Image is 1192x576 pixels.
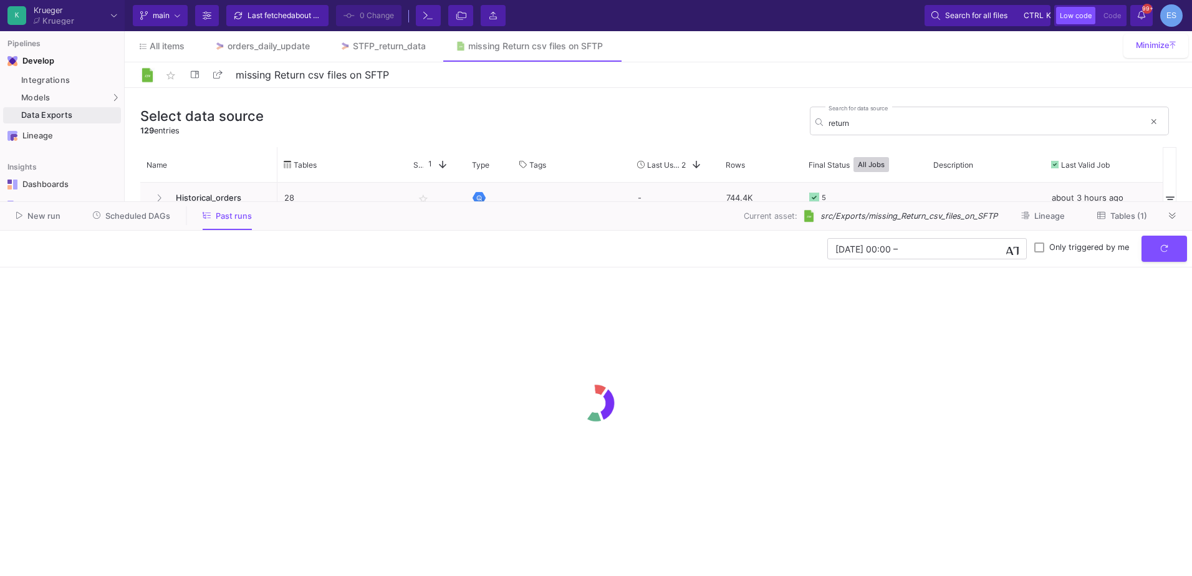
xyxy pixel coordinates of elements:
p: 28 [284,183,400,213]
span: New run [27,211,60,221]
img: logo.gif [574,382,618,425]
span: Description [933,160,973,170]
a: Data Exports [3,107,121,123]
img: Navigation icon [7,131,17,141]
button: Tables (1) [1082,206,1162,226]
button: Code [1100,7,1125,24]
img: Logo [140,67,155,83]
div: about 3 hours ago [1045,183,1163,213]
div: missing Return csv files on SFTP [468,41,603,51]
button: Scheduled DAGs [78,206,186,226]
span: 99+ [1142,4,1152,14]
div: Last fetched [248,6,322,25]
div: orders_daily_update [228,41,310,51]
div: STFP_return_data [353,41,426,51]
div: Data Exports [21,110,118,120]
span: All items [150,41,185,51]
div: Krueger [42,17,74,25]
img: Navigation icon [7,201,17,211]
span: Last Valid Job [1061,160,1110,170]
img: [Legacy] CSV [802,209,815,223]
span: 2 [681,160,686,170]
h3: Select data source [140,108,264,124]
div: 5 [822,183,826,213]
span: Search for all files [945,6,1007,25]
button: ctrlk [1020,8,1044,23]
div: K [7,6,26,25]
button: 99+ [1130,5,1153,26]
span: Only triggered by me [1049,242,1129,252]
button: All Jobs [853,157,889,172]
span: Code [1103,11,1121,20]
span: ctrl [1024,8,1044,23]
div: 744.4K [719,183,802,213]
span: 129 [140,126,154,135]
span: Tags [529,160,546,170]
span: k [1046,8,1051,23]
a: Navigation iconWidgets [3,196,121,216]
button: Last fetchedabout 3 hours ago [226,5,329,26]
span: Rows [726,160,745,170]
mat-expansion-panel-header: Navigation iconDevelop [3,51,121,71]
div: Lineage [22,131,103,141]
button: main [133,5,188,26]
span: Last Used [647,160,681,170]
span: Type [472,160,489,170]
img: Tab icon [340,41,350,52]
div: - [631,183,719,213]
span: Current asset: [744,210,797,222]
a: Navigation iconLineage [3,126,121,146]
span: src/Exports/missing_Return_csv_files_on_SFTP [820,210,997,222]
input: Start datetime [835,244,891,254]
button: Search for all filesctrlk [925,5,1050,26]
span: main [153,6,170,25]
div: entries [140,125,264,137]
button: Lineage [1006,206,1080,226]
span: Tables [294,160,317,170]
div: ES [1160,4,1183,27]
span: Historical_orders [168,183,271,213]
button: ES [1156,4,1183,27]
div: Dashboards [22,180,103,190]
img: Tab icon [214,41,225,52]
button: Past runs [188,206,267,226]
div: Develop [22,56,41,66]
span: Low code [1060,11,1092,20]
div: Widgets [22,201,103,211]
span: about 3 hours ago [291,11,354,20]
img: Navigation icon [7,180,17,190]
span: Name [147,160,167,170]
span: – [893,244,898,254]
input: Search for name, tables, ... [829,118,1145,128]
img: Tab icon [456,41,466,52]
a: Navigation iconDashboards [3,175,121,194]
div: Integrations [21,75,118,85]
a: Integrations [3,72,121,89]
span: Scheduled DAGs [105,211,170,221]
span: Tables (1) [1110,211,1147,221]
div: Final Status [809,150,910,179]
img: Navigation icon [7,56,17,66]
div: Krueger [34,6,74,14]
span: Star [413,160,423,170]
button: Low code [1056,7,1095,24]
span: Lineage [1034,211,1065,221]
mat-icon: star_border [163,68,178,83]
span: 1 [423,159,432,170]
span: Models [21,93,50,103]
button: New run [1,206,75,226]
img: [Legacy] Google BigQuery [473,191,486,204]
input: End datetime [900,244,982,254]
span: Past runs [216,211,252,221]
